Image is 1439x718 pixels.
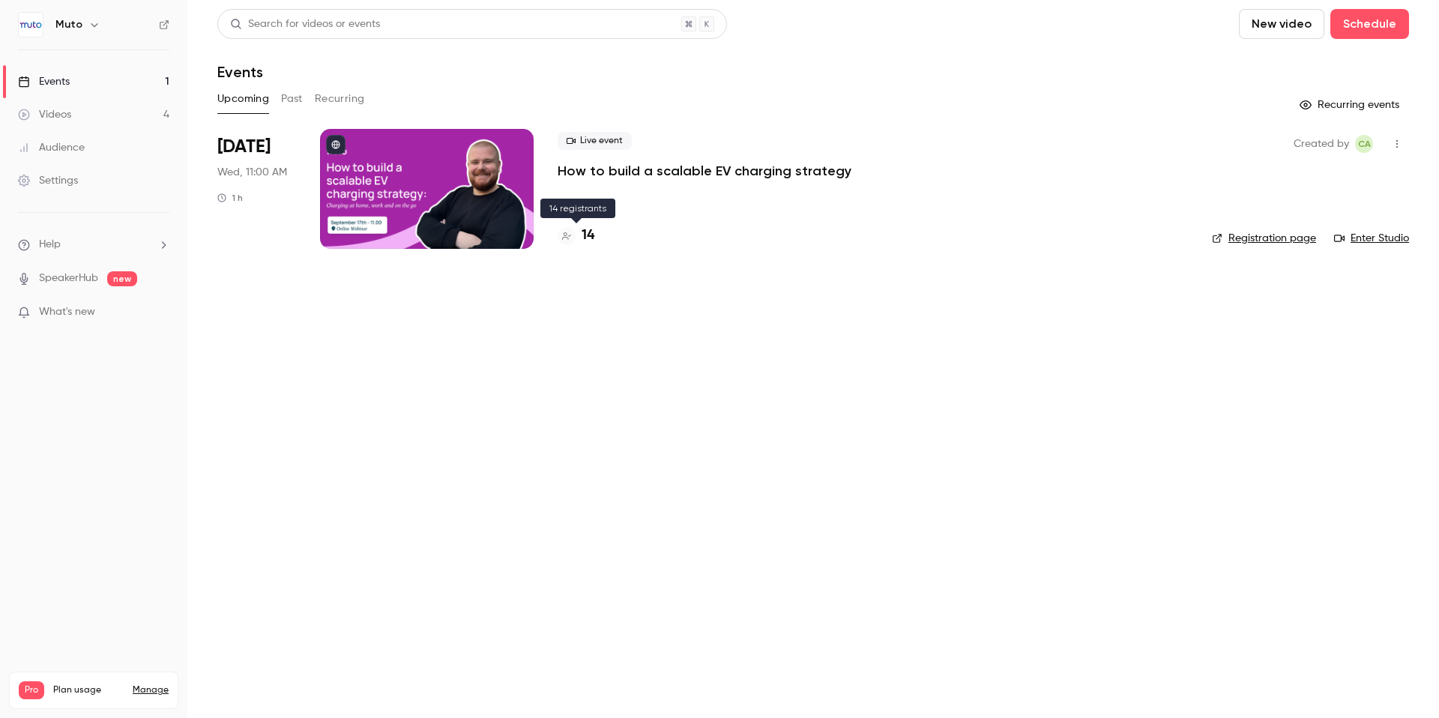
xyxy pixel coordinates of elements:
[217,63,263,81] h1: Events
[18,107,71,122] div: Videos
[39,271,98,286] a: SpeakerHub
[217,135,271,159] span: [DATE]
[55,17,82,32] h6: Muto
[18,140,85,155] div: Audience
[133,684,169,696] a: Manage
[19,13,43,37] img: Muto
[230,16,380,32] div: Search for videos or events
[582,226,594,246] h4: 14
[1212,231,1316,246] a: Registration page
[107,271,137,286] span: new
[558,162,851,180] a: How to build a scalable EV charging strategy
[217,192,243,204] div: 1 h
[1355,135,1373,153] span: Catalina Assennato
[1330,9,1409,39] button: Schedule
[217,165,287,180] span: Wed, 11:00 AM
[18,74,70,89] div: Events
[53,684,124,696] span: Plan usage
[1239,9,1324,39] button: New video
[151,306,169,319] iframe: Noticeable Trigger
[1358,135,1371,153] span: CA
[217,87,269,111] button: Upcoming
[18,237,169,253] li: help-dropdown-opener
[1293,93,1409,117] button: Recurring events
[19,681,44,699] span: Pro
[39,237,61,253] span: Help
[558,132,632,150] span: Live event
[1334,231,1409,246] a: Enter Studio
[281,87,303,111] button: Past
[217,129,296,249] div: Sep 17 Wed, 11:00 AM (Europe/Brussels)
[18,173,78,188] div: Settings
[1294,135,1349,153] span: Created by
[39,304,95,320] span: What's new
[558,226,594,246] a: 14
[315,87,365,111] button: Recurring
